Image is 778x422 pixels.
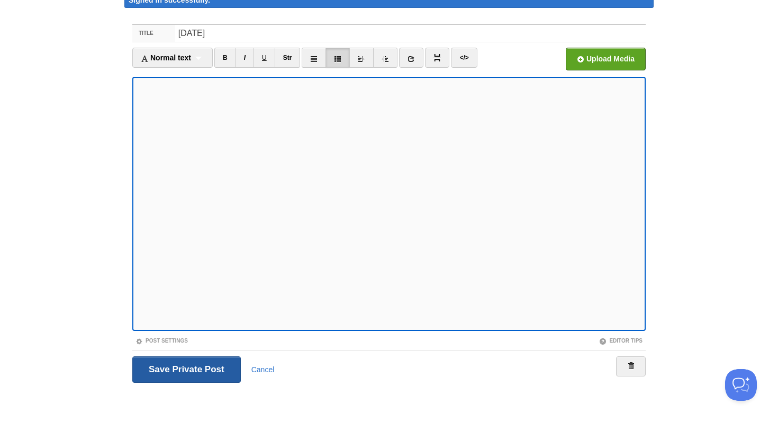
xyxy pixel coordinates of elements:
[141,53,191,62] span: Normal text
[251,365,275,374] a: Cancel
[254,48,275,68] a: U
[599,338,643,344] a: Editor Tips
[132,25,175,42] label: Title
[433,54,441,61] img: pagebreak-icon.png
[283,54,292,61] del: Str
[725,369,757,401] iframe: Help Scout Beacon - Open
[135,338,188,344] a: Post Settings
[275,48,301,68] a: Str
[132,356,241,383] input: Save Private Post
[236,48,254,68] a: I
[451,48,477,68] a: </>
[214,48,236,68] a: B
